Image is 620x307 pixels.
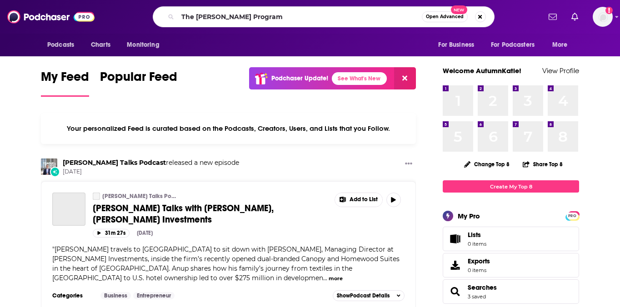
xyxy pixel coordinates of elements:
button: Open AdvancedNew [422,11,468,22]
span: Charts [91,39,110,51]
div: New Episode [50,167,60,177]
span: More [552,39,568,51]
span: Lists [468,231,481,239]
svg: Add a profile image [605,7,613,14]
button: Show profile menu [593,7,613,27]
a: Teague Talks Podcast [63,158,166,167]
button: Show More Button [401,158,416,170]
span: [PERSON_NAME] travels to [GEOGRAPHIC_DATA] to sit down with [PERSON_NAME], Managing Director at [... [52,245,400,282]
h3: released a new episode [63,158,239,167]
span: Exports [468,257,490,265]
span: [PERSON_NAME] Talks with [PERSON_NAME], [PERSON_NAME] Investments [93,203,274,225]
span: My Feed [41,69,89,90]
span: New [451,5,467,14]
img: Teague Talks Podcast [41,158,57,175]
a: Lists [443,227,579,251]
button: open menu [432,36,485,54]
button: open menu [41,36,86,54]
div: [DATE] [137,230,153,236]
a: Searches [468,283,497,292]
a: Teague Talks with Anup Patel, Tara Investments [52,193,85,226]
button: open menu [485,36,548,54]
span: Searches [443,279,579,304]
span: Logged in as AutumnKatie [593,7,613,27]
input: Search podcasts, credits, & more... [178,10,422,24]
button: ShowPodcast Details [333,290,405,301]
a: Popular Feed [100,69,177,97]
div: Your personalized Feed is curated based on the Podcasts, Creators, Users, and Lists that you Follow. [41,113,416,144]
button: 31m 27s [93,229,130,238]
a: 3 saved [468,293,486,300]
a: Create My Top 8 [443,180,579,193]
h3: Categories [52,292,93,299]
button: Share Top 8 [522,155,563,173]
a: Show notifications dropdown [568,9,582,25]
span: Open Advanced [426,15,464,19]
span: " [52,245,400,282]
a: View Profile [542,66,579,75]
span: PRO [567,213,578,219]
button: open menu [120,36,171,54]
a: Show notifications dropdown [545,9,560,25]
span: 0 items [468,241,486,247]
a: Welcome AutumnKatie! [443,66,521,75]
span: Exports [446,259,464,272]
a: Searches [446,285,464,298]
button: Change Top 8 [459,158,515,170]
img: Podchaser - Follow, Share and Rate Podcasts [7,8,95,25]
span: Lists [446,233,464,245]
button: more [329,275,343,282]
div: My Pro [458,212,480,220]
a: PRO [567,212,578,219]
a: [PERSON_NAME] Talks with [PERSON_NAME], [PERSON_NAME] Investments [93,203,314,225]
span: Popular Feed [100,69,177,90]
span: 0 items [468,267,490,273]
span: Lists [468,231,486,239]
span: For Business [438,39,474,51]
div: Search podcasts, credits, & more... [153,6,495,27]
span: Monitoring [127,39,159,51]
span: For Podcasters [491,39,535,51]
img: User Profile [593,7,613,27]
a: Charts [85,36,116,54]
a: [PERSON_NAME] Talks Podcast [102,193,177,200]
a: Exports [443,253,579,277]
a: See What's New [332,72,387,85]
p: Podchaser Update! [271,74,328,82]
a: My Feed [41,69,89,97]
span: ... [323,274,327,282]
span: Podcasts [47,39,74,51]
span: Show Podcast Details [337,292,390,299]
a: Teague Talks Podcast [93,193,100,200]
span: Add to List [350,196,378,203]
button: Show More Button [335,193,382,207]
button: open menu [546,36,579,54]
span: [DATE] [63,168,239,176]
a: Business [100,292,131,299]
a: Entrepreneur [133,292,175,299]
